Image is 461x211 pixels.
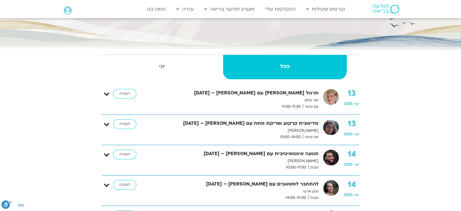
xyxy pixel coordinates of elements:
strong: להתחבר למשאבים עם [PERSON_NAME] – [DATE] [159,180,319,188]
span: 14:00-15:00 [283,195,308,201]
p: נטע ארצי [159,188,319,195]
span: 11:00-11:30 [279,104,303,110]
span: 2025 [344,192,353,197]
a: יוני [102,55,222,79]
a: לצפייה [113,119,136,129]
a: הכל [223,55,347,79]
a: ההקלטות שלי [262,3,299,15]
span: יום שישי [303,134,319,140]
a: קורסים ופעילות [303,3,348,15]
strong: תנועה אינטואיטיבית עם [PERSON_NAME] – [DATE] [159,150,319,158]
a: לצפייה [113,89,136,99]
span: 13:00-14:00 [278,134,303,140]
span: יוני [354,101,359,106]
p: [PERSON_NAME] [159,128,319,134]
span: שבת [308,195,319,201]
p: חני שלם [159,97,319,104]
span: יוני [354,132,359,137]
span: 2025 [344,132,353,137]
a: תמכו בנו [144,3,169,15]
a: עזרה [173,3,197,15]
strong: תרגול [PERSON_NAME] עם [PERSON_NAME] – [DATE] [159,89,319,97]
strong: 13 [344,89,359,98]
strong: יוני [102,62,222,71]
span: יום שישי [303,104,319,110]
strong: הכל [223,62,347,71]
strong: 14 [344,180,359,189]
span: 2025 [344,101,353,106]
strong: מדיטצית קרקוע ופריקת מתח עם [PERSON_NAME] – [DATE] [159,119,319,128]
img: תודעה בריאה [372,5,399,14]
p: [PERSON_NAME] [159,158,319,164]
span: שבת [308,164,319,171]
a: מועדון תודעה בריאה [201,3,258,15]
span: 2025 [344,162,353,167]
span: יוני [354,192,359,197]
span: יוני [354,162,359,167]
a: לצפייה [113,180,136,190]
a: לצפייה [113,150,136,159]
strong: 13 [344,119,359,128]
strong: 14 [344,150,359,159]
span: 10:00-11:00 [284,164,308,171]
